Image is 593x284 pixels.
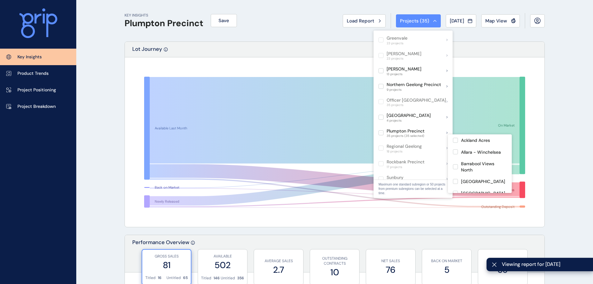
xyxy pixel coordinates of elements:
[461,190,505,197] p: [GEOGRAPHIC_DATA]
[211,14,237,27] button: Save
[201,254,244,259] p: AVAILABLE
[387,103,446,107] span: 35 projects
[17,103,56,110] p: Project Breakdown
[201,276,211,281] p: Titled
[313,266,356,278] label: 10
[481,14,520,27] button: Map View
[369,264,412,276] label: 76
[132,46,162,57] p: Lot Journey
[17,70,49,77] p: Product Trends
[502,261,588,268] span: Viewing report for [DATE]
[446,14,476,27] button: [DATE]
[387,143,422,150] p: Regional Geelong
[145,275,156,281] p: Titled
[387,159,425,165] p: Rockbank Precinct
[481,264,524,276] label: 59
[387,72,421,76] span: 13 projects
[237,276,244,281] p: 356
[221,276,235,281] p: Untitled
[201,259,244,271] label: 502
[387,134,425,138] span: 35 projects (35 selected)
[369,258,412,264] p: NET SALES
[145,254,188,259] p: GROSS SALES
[313,256,356,267] p: OUTSTANDING CONTRACTS
[387,128,425,134] p: Plumpton Precinct
[167,275,181,281] p: Untitled
[387,150,422,153] span: 18 projects
[425,264,468,276] label: 5
[158,275,162,281] p: 16
[450,18,464,24] span: [DATE]
[387,88,441,92] span: 9 projects
[387,119,431,123] span: 4 projects
[387,35,407,41] p: Greenvale
[219,17,229,24] span: Save
[347,18,374,24] span: Load Report
[461,149,501,156] p: Allara - Winchelsea
[343,14,386,27] button: Load Report
[387,113,431,119] p: [GEOGRAPHIC_DATA]
[485,18,507,24] span: Map View
[17,54,42,60] p: Key Insights
[461,179,505,185] p: [GEOGRAPHIC_DATA]
[387,175,403,181] p: Sunbury
[257,258,300,264] p: AVERAGE SALES
[379,182,448,195] p: Maximum one standard subregion or 50 projects from premium subregions can be selected at a time.
[425,258,468,264] p: BACK ON MARKET
[214,276,220,281] p: 146
[257,264,300,276] label: 2.7
[183,275,188,281] p: 65
[387,41,407,45] span: 23 projects
[400,18,429,24] span: Projects ( 35 )
[387,165,425,169] span: 17 projects
[387,97,446,103] p: Officer [GEOGRAPHIC_DATA]
[387,66,421,72] p: [PERSON_NAME]
[396,14,441,27] button: Projects (35)
[145,259,188,271] label: 81
[481,258,524,264] p: NEWLY RELEASED
[132,239,189,272] p: Performance Overview
[17,87,56,93] p: Project Positioning
[387,57,421,60] span: 23 projects
[125,18,203,29] h1: Plumpton Precinct
[461,161,507,173] p: Barrabool Views North
[125,13,203,18] p: KEY INSIGHTS
[387,82,441,88] p: Northern Geelong Precinct
[387,51,421,57] p: [PERSON_NAME]
[461,137,490,144] p: Ackland Acres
